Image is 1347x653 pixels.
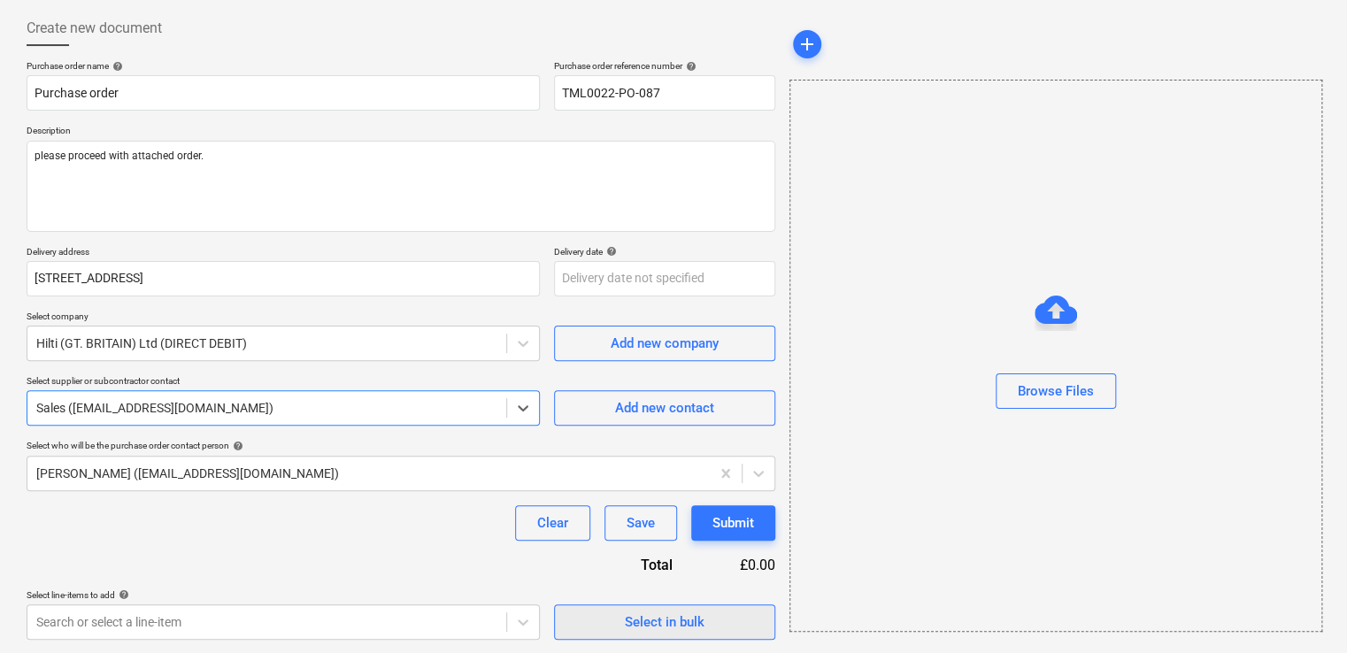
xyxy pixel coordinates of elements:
span: help [229,441,243,451]
div: Submit [712,511,754,534]
span: add [797,34,818,55]
input: Delivery address [27,261,540,296]
p: Select company [27,311,540,326]
input: Document name [27,75,540,111]
span: Create new document [27,18,162,39]
div: £0.00 [701,555,775,575]
button: Clear [515,505,590,541]
button: Select in bulk [554,604,775,640]
input: Reference number [554,75,775,111]
div: Total [545,555,701,575]
div: Clear [537,511,568,534]
div: Purchase order name [27,60,540,72]
span: help [115,589,129,600]
div: Add new contact [615,396,714,419]
div: Save [627,511,655,534]
button: Save [604,505,677,541]
span: help [603,246,617,257]
button: Add new company [554,326,775,361]
button: Submit [691,505,775,541]
div: Purchase order reference number [554,60,775,72]
button: Add new contact [554,390,775,426]
span: help [109,61,123,72]
div: Delivery date [554,246,775,257]
div: Select line-items to add [27,589,540,601]
span: help [682,61,697,72]
p: Description [27,125,775,140]
div: Browse Files [1018,380,1094,403]
textarea: please proceed with attached order. [27,141,775,232]
button: Browse Files [996,373,1116,409]
p: Delivery address [27,246,540,261]
input: Delivery date not specified [554,261,775,296]
div: Add new company [611,332,719,355]
div: Browse Files [789,80,1322,632]
div: Select who will be the purchase order contact person [27,440,775,451]
p: Select supplier or subcontractor contact [27,375,540,390]
div: Select in bulk [625,611,704,634]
